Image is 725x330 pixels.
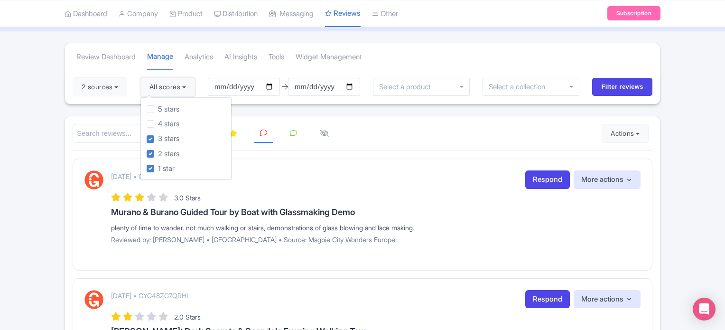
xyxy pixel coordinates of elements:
[76,44,136,70] a: Review Dashboard
[84,170,103,189] img: GetYourGuide Logo
[269,44,284,70] a: Tools
[111,223,641,233] div: plenty of time to wander. not much walking or stairs, demonstrations of glass blowing and lace ma...
[140,77,195,96] button: All scores
[574,170,641,189] button: More actions
[158,149,179,160] label: 2 stars
[174,194,201,202] span: 3.0 Stars
[119,0,158,27] a: Company
[174,313,201,321] span: 2.0 Stars
[111,207,641,217] h3: Murano & Burano Guided Tour by Boat with Glassmaking Demo
[372,0,398,27] a: Other
[296,44,362,70] a: Widget Management
[525,290,570,309] a: Respond
[269,0,314,27] a: Messaging
[185,44,213,70] a: Analytics
[607,6,660,20] a: Subscription
[592,78,652,96] input: Filter reviews
[525,170,570,189] a: Respond
[574,290,641,309] button: More actions
[602,124,649,143] button: Actions
[111,235,641,245] p: Reviewed by: [PERSON_NAME] • [GEOGRAPHIC_DATA] • Source: Magpie City Wonders Europe
[147,44,173,71] a: Manage
[73,77,127,96] button: 2 sources
[214,0,258,27] a: Distribution
[158,119,179,130] label: 4 stars
[158,104,179,115] label: 5 stars
[693,298,716,321] div: Open Intercom Messenger
[224,44,257,70] a: AI Insights
[140,97,232,180] div: All scores
[158,133,179,144] label: 3 stars
[489,83,552,91] input: Select a collection
[73,124,218,143] input: Search reviews...
[111,171,189,181] p: [DATE] • GYGMX46X6BF5
[379,83,436,91] input: Select a product
[111,291,190,301] p: [DATE] • GYG48ZG7QRHL
[169,0,203,27] a: Product
[65,0,107,27] a: Dashboard
[84,290,103,309] img: GetYourGuide Logo
[158,163,175,174] label: 1 star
